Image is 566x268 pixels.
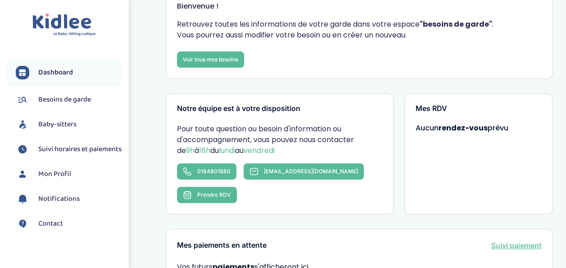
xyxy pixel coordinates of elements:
[38,94,91,105] span: Besoins de garde
[16,93,122,106] a: Besoins de garde
[16,118,122,131] a: Baby-sitters
[177,105,382,113] h3: Notre équipe est à votre disposition
[38,194,80,204] span: Notifications
[186,145,195,156] span: 9h
[16,66,29,79] img: dashboard.svg
[416,123,508,133] span: Aucun prévu
[420,19,492,29] strong: "besoins de garde"
[38,218,63,229] span: Contact
[38,67,73,78] span: Dashboard
[177,51,244,68] a: Voir tous mes besoins
[177,1,541,12] p: Bienvenue !
[16,93,29,106] img: besoin.svg
[177,241,267,250] h3: Mes paiements en attente
[244,163,364,180] a: [EMAIL_ADDRESS][DOMAIN_NAME]
[199,145,210,156] span: 18h
[38,119,77,130] span: Baby-sitters
[416,105,541,113] h3: Mes RDV
[16,192,29,206] img: notification.svg
[197,191,231,198] span: Prendre RDV
[177,124,382,156] p: Pour toute question ou besoin d'information ou d'accompagnement, vous pouvez nous contacter de à ...
[16,167,29,181] img: profil.svg
[32,14,96,37] img: logo.svg
[16,217,29,231] img: contact.svg
[177,187,237,203] button: Prendre RDV
[16,118,29,131] img: babysitters.svg
[16,66,122,79] a: Dashboard
[264,168,358,175] span: [EMAIL_ADDRESS][DOMAIN_NAME]
[491,240,541,251] a: Suivi paiement
[16,217,122,231] a: Contact
[197,168,231,175] span: 0184801880
[16,192,122,206] a: Notifications
[244,145,275,156] span: vendredi
[439,123,488,133] strong: rendez-vous
[38,144,122,155] span: Suivi horaires et paiements
[177,19,541,41] p: Retrouvez toutes les informations de votre garde dans votre espace . Vous pourrez aussi modifier ...
[16,167,122,181] a: Mon Profil
[16,143,122,156] a: Suivi horaires et paiements
[16,143,29,156] img: suivihoraire.svg
[219,145,235,156] span: lundi
[177,163,236,180] a: 0184801880
[38,169,71,180] span: Mon Profil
